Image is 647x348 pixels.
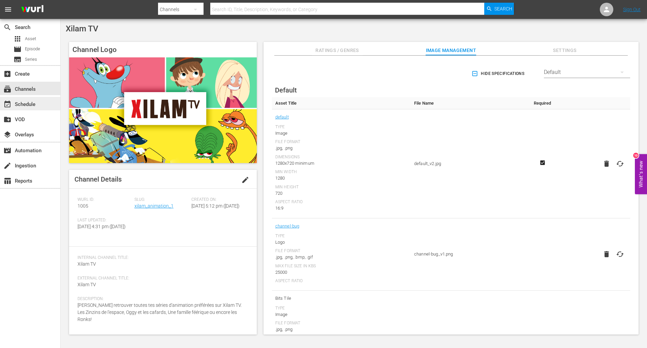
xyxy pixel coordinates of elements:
[275,86,297,94] span: Default
[3,85,11,93] span: Channels
[78,224,126,229] span: [DATE] 4:31 pm ([DATE])
[623,7,641,12] a: Sign Out
[275,190,407,197] div: 720
[275,130,407,137] div: Image
[275,113,289,122] a: default
[275,199,407,205] div: Aspect Ratio
[275,160,407,167] div: 1280x720 minimum
[275,294,407,303] span: Bits Tile
[275,311,407,318] div: Image
[69,57,257,163] img: Xilam TV
[78,296,245,302] span: Description:
[275,205,407,212] div: 16:9
[275,321,407,326] div: File Format
[78,276,245,281] span: External Channel Title:
[494,3,512,15] span: Search
[134,203,174,209] a: xilam_animation_1
[275,306,407,311] div: Type
[275,175,407,182] div: 1280
[272,97,411,109] th: Asset Title
[3,23,11,31] span: Search
[544,63,630,82] div: Default
[470,64,527,83] button: Hide Specifications
[13,55,22,63] span: Series
[78,255,245,261] span: Internal Channel Title:
[484,3,514,15] button: Search
[473,70,524,77] span: Hide Specifications
[633,153,639,158] div: 10
[78,261,96,267] span: Xilam TV
[13,35,22,43] span: Asset
[78,282,96,287] span: Xilam TV
[4,5,12,14] span: menu
[3,162,11,170] span: Ingestion
[275,145,407,152] div: .jpg, .png
[275,222,300,231] a: channel-bug
[3,70,11,78] span: Create
[540,46,590,55] span: Settings
[538,160,547,166] svg: Required
[411,218,528,291] td: channel-bug_v1.png
[528,97,557,109] th: Required
[3,131,11,139] span: Overlays
[78,302,242,322] span: [PERSON_NAME] retrouver toutes tes séries d'animation préférées sur Xilam TV. Les Zinzins de l'es...
[275,239,407,246] div: Logo
[74,175,122,183] span: Channel Details
[78,197,131,203] span: Wurl ID:
[275,326,407,333] div: .jpg, .png
[275,125,407,130] div: Type
[411,109,528,218] td: default_v2.jpg
[191,197,245,203] span: Created On:
[25,35,36,42] span: Asset
[275,254,407,261] div: .jpg, .png, .bmp, .gif
[635,154,647,194] button: Open Feedback Widget
[275,248,407,254] div: File Format
[275,169,407,175] div: Min Width
[426,46,476,55] span: Image Management
[241,176,249,184] span: edit
[275,234,407,239] div: Type
[275,139,407,145] div: File Format
[78,203,88,209] span: 1005
[275,155,407,160] div: Dimensions
[275,185,407,190] div: Min Height
[69,42,257,57] h4: Channel Logo
[16,2,49,18] img: ans4CAIJ8jUAAAAAAAAAAAAAAAAAAAAAAAAgQb4GAAAAAAAAAAAAAAAAAAAAAAAAJMjXAAAAAAAAAAAAAAAAAAAAAAAAgAT5G...
[275,269,407,276] div: 25000
[275,278,407,284] div: Aspect Ratio
[13,45,22,53] span: Episode
[237,172,253,188] button: edit
[275,264,407,269] div: Max File Size In Kbs
[78,218,131,223] span: Last Updated:
[312,46,363,55] span: Ratings / Genres
[66,24,98,33] span: Xilam TV
[25,46,40,52] span: Episode
[25,56,37,63] span: Series
[3,115,11,124] span: VOD
[411,97,528,109] th: File Name
[3,146,11,155] span: Automation
[3,100,11,108] span: Schedule
[3,177,11,185] span: Reports
[134,197,188,203] span: Slug:
[191,203,240,209] span: [DATE] 5:12 pm ([DATE])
